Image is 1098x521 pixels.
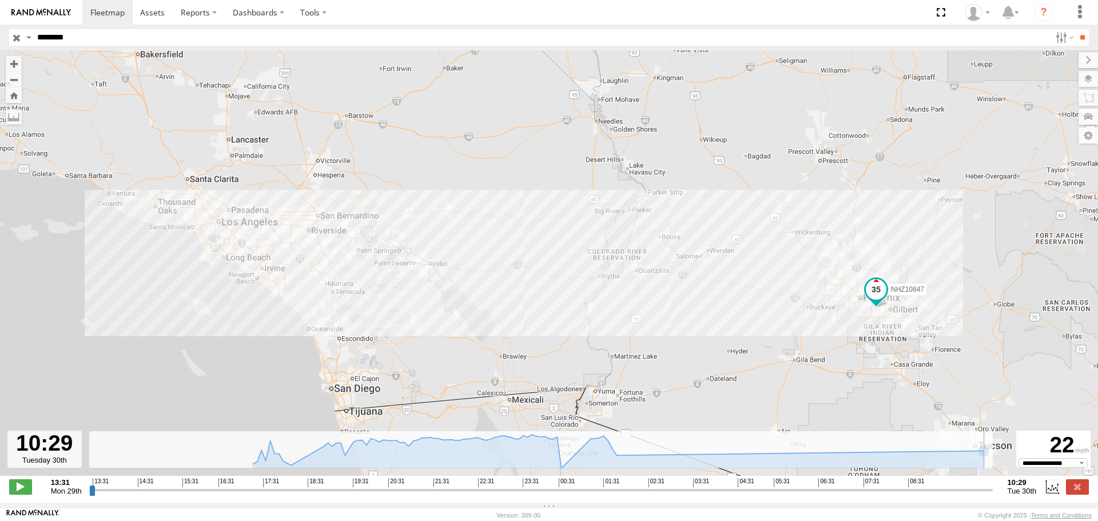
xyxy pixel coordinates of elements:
[353,478,369,487] span: 19:31
[961,4,994,21] div: Zulema McIntosch
[818,478,834,487] span: 06:31
[774,478,790,487] span: 05:31
[1066,479,1089,494] label: Close
[693,478,709,487] span: 03:31
[1051,29,1076,46] label: Search Filter Options
[1079,128,1098,144] label: Map Settings
[978,512,1092,519] div: © Copyright 2025 -
[263,478,279,487] span: 17:31
[1035,3,1053,22] i: ?
[649,478,665,487] span: 02:31
[6,88,22,103] button: Zoom Home
[93,478,109,487] span: 13:31
[1008,478,1037,487] strong: 10:29
[6,109,22,125] label: Measure
[478,478,494,487] span: 22:31
[1031,512,1092,519] a: Terms and Conditions
[1018,432,1089,458] div: 22
[308,478,324,487] span: 18:31
[9,479,32,494] label: Play/Stop
[497,512,540,519] div: Version: 309.00
[6,56,22,71] button: Zoom in
[603,478,619,487] span: 01:31
[388,478,404,487] span: 20:31
[6,510,59,521] a: Visit our Website
[51,487,82,495] span: Mon 29th Sep 2025
[138,478,154,487] span: 14:31
[24,29,33,46] label: Search Query
[738,478,754,487] span: 04:31
[218,478,234,487] span: 16:31
[891,285,924,293] span: NHZ10847
[433,478,449,487] span: 21:31
[6,71,22,88] button: Zoom out
[908,478,924,487] span: 08:31
[182,478,198,487] span: 15:31
[864,478,880,487] span: 07:31
[1008,487,1037,495] span: Tue 30th Sep 2025
[559,478,575,487] span: 00:31
[523,478,539,487] span: 23:31
[11,9,71,17] img: rand-logo.svg
[51,478,82,487] strong: 13:31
